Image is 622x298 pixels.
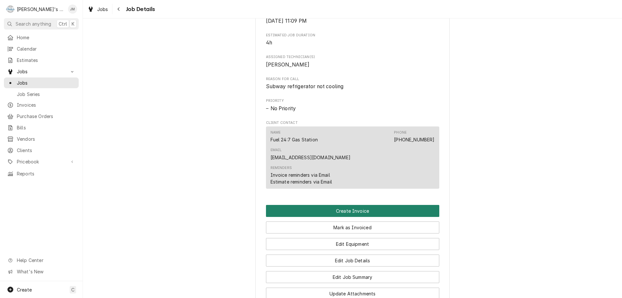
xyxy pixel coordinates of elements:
span: 4h [266,40,272,46]
div: Button Group Row [266,267,439,283]
a: Jobs [4,77,79,88]
div: Fuel 24:7 Gas Station [271,136,318,143]
span: Pricebook [17,158,66,165]
a: Invoices [4,100,79,110]
div: Email [271,148,351,161]
span: Bills [17,124,75,131]
span: K [72,20,75,27]
span: Reason For Call [266,83,439,90]
a: Calendar [4,43,79,54]
button: Search anythingCtrlK [4,18,79,30]
div: Estimate reminders via Email [271,178,332,185]
span: Home [17,34,75,41]
div: Jim McIntyre's Avatar [68,5,77,14]
a: Go to Jobs [4,66,79,77]
a: Go to Pricebook [4,156,79,167]
span: Job Series [17,91,75,98]
span: Reason For Call [266,77,439,82]
span: Assigned Technician(s) [266,61,439,69]
a: Jobs [85,4,111,15]
span: Priority [266,105,439,113]
span: Help Center [17,257,75,264]
a: Home [4,32,79,43]
div: Rudy's Commercial Refrigeration's Avatar [6,5,15,14]
button: Create Invoice [266,205,439,217]
span: What's New [17,268,75,275]
a: Go to What's New [4,266,79,277]
div: [PERSON_NAME]'s Commercial Refrigeration [17,6,64,13]
span: Job Details [124,5,155,14]
button: Navigate back [114,4,124,14]
span: Estimates [17,57,75,64]
div: Reminders [271,165,292,171]
div: Invoice reminders via Email [271,172,330,178]
a: [PHONE_NUMBER] [394,137,434,142]
span: Priority [266,98,439,103]
span: C [71,286,75,293]
span: Reports [17,170,75,177]
div: Button Group Row [266,233,439,250]
span: Jobs [97,6,108,13]
button: Edit Equipment [266,238,439,250]
div: Contact [266,126,439,188]
span: Purchase Orders [17,113,75,120]
span: [DATE] 11:09 PM [266,18,307,24]
a: [EMAIL_ADDRESS][DOMAIN_NAME] [271,155,351,160]
div: Button Group Row [266,217,439,233]
div: Reason For Call [266,77,439,90]
a: Clients [4,145,79,156]
button: Edit Job Summary [266,271,439,283]
div: Phone [394,130,434,143]
span: [PERSON_NAME] [266,62,310,68]
span: Ctrl [59,20,67,27]
div: Button Group Row [266,205,439,217]
span: Last Modified [266,17,439,25]
div: Button Group Row [266,250,439,267]
div: R [6,5,15,14]
div: JM [68,5,77,14]
div: Email [271,148,282,153]
a: Job Series [4,89,79,100]
div: Phone [394,130,407,135]
span: Jobs [17,79,75,86]
span: Clients [17,147,75,154]
span: Search anything [16,20,51,27]
span: Assigned Technician(s) [266,54,439,60]
span: Calendar [17,45,75,52]
a: Vendors [4,134,79,144]
div: Priority [266,98,439,112]
div: Name [271,130,281,135]
span: Jobs [17,68,66,75]
div: Name [271,130,318,143]
span: Create [17,287,32,292]
span: Subway refrigerator not cooling [266,83,344,89]
button: Mark as Invoiced [266,221,439,233]
a: Estimates [4,55,79,66]
a: Reports [4,168,79,179]
a: Purchase Orders [4,111,79,122]
span: Estimated Job Duration [266,33,439,38]
div: Estimated Job Duration [266,33,439,47]
button: Edit Job Details [266,255,439,267]
span: Vendors [17,136,75,142]
div: Client Contact [266,120,439,191]
a: Bills [4,122,79,133]
span: Invoices [17,101,75,108]
div: Client Contact List [266,126,439,191]
span: Client Contact [266,120,439,125]
div: Assigned Technician(s) [266,54,439,68]
div: No Priority [266,105,439,113]
span: Estimated Job Duration [266,39,439,47]
a: Go to Help Center [4,255,79,266]
div: Reminders [271,165,332,185]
